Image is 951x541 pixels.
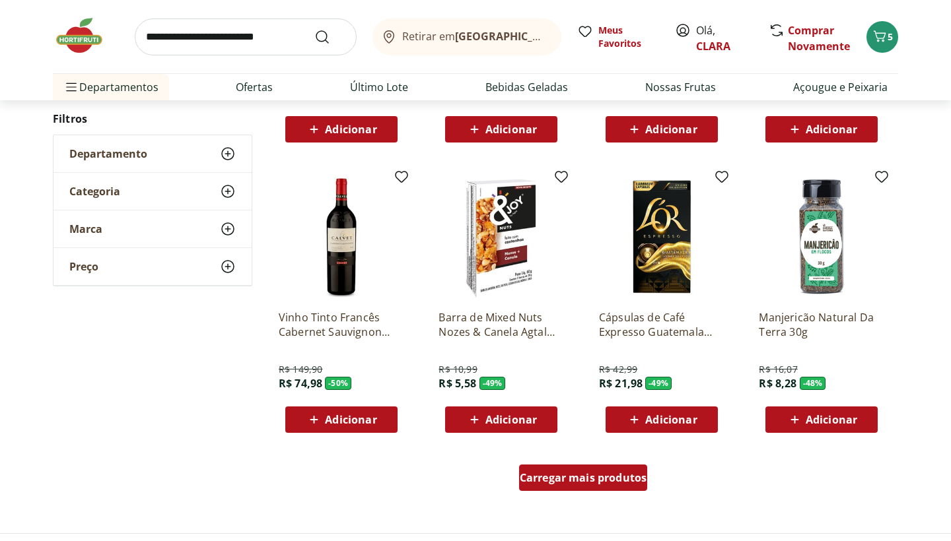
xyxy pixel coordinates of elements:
button: Carrinho [866,21,898,53]
span: - 50 % [325,377,351,390]
a: Comprar Novamente [788,23,850,53]
a: Nossas Frutas [645,79,716,95]
button: Adicionar [285,406,398,433]
b: [GEOGRAPHIC_DATA]/[GEOGRAPHIC_DATA] [455,29,678,44]
img: Barra de Mixed Nuts Nozes & Canela Agtal 60g [439,174,564,300]
span: Olá, [696,22,755,54]
button: Submit Search [314,29,346,45]
a: Manjericão Natural Da Terra 30g [759,310,884,339]
span: - 49 % [479,377,506,390]
span: R$ 10,99 [439,363,477,376]
button: Preço [53,248,252,285]
span: - 49 % [645,377,672,390]
span: Retirar em [402,30,548,42]
a: Cápsulas de Café Expresso Guatemala L'OR 52g [599,310,724,339]
a: Barra de Mixed Nuts Nozes & Canela Agtal 60g [439,310,564,339]
a: CLARA [696,39,730,53]
span: Adicionar [485,124,537,135]
button: Retirar em[GEOGRAPHIC_DATA]/[GEOGRAPHIC_DATA] [372,18,561,55]
img: Cápsulas de Café Expresso Guatemala L'OR 52g [599,174,724,300]
input: search [135,18,357,55]
img: Manjericão Natural Da Terra 30g [759,174,884,300]
span: Meus Favoritos [598,24,659,50]
span: Preço [69,260,98,273]
span: Adicionar [806,124,857,135]
span: R$ 21,98 [599,376,643,391]
span: Adicionar [485,414,537,425]
button: Adicionar [285,116,398,143]
span: R$ 74,98 [279,376,322,391]
h2: Filtros [53,106,252,132]
a: Açougue e Peixaria [793,79,888,95]
img: Vinho Tinto Francês Cabernet Sauvignon Calvet Varietals 750ml [279,174,404,300]
span: R$ 149,90 [279,363,322,376]
span: Departamentos [63,71,158,103]
span: Adicionar [645,124,697,135]
span: R$ 8,28 [759,376,796,391]
button: Adicionar [445,406,557,433]
a: Carregar mais produtos [519,464,648,496]
a: Ofertas [236,79,273,95]
a: Meus Favoritos [577,24,659,50]
span: Carregar mais produtos [520,472,647,483]
span: Adicionar [645,414,697,425]
a: Último Lote [350,79,408,95]
button: Adicionar [765,116,878,143]
span: Marca [69,222,102,236]
button: Menu [63,71,79,103]
button: Marca [53,210,252,247]
span: R$ 42,99 [599,363,637,376]
button: Adicionar [606,116,718,143]
button: Categoria [53,173,252,210]
a: Bebidas Geladas [485,79,568,95]
img: Hortifruti [53,16,119,55]
a: Vinho Tinto Francês Cabernet Sauvignon Calvet Varietals 750ml [279,310,404,339]
span: Adicionar [325,414,376,425]
span: Adicionar [806,414,857,425]
span: 5 [888,30,893,43]
button: Adicionar [765,406,878,433]
span: Adicionar [325,124,376,135]
button: Adicionar [606,406,718,433]
span: Departamento [69,147,147,160]
button: Departamento [53,135,252,172]
span: R$ 5,58 [439,376,476,391]
span: - 48 % [800,377,826,390]
button: Adicionar [445,116,557,143]
span: R$ 16,07 [759,363,797,376]
span: Categoria [69,185,120,198]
